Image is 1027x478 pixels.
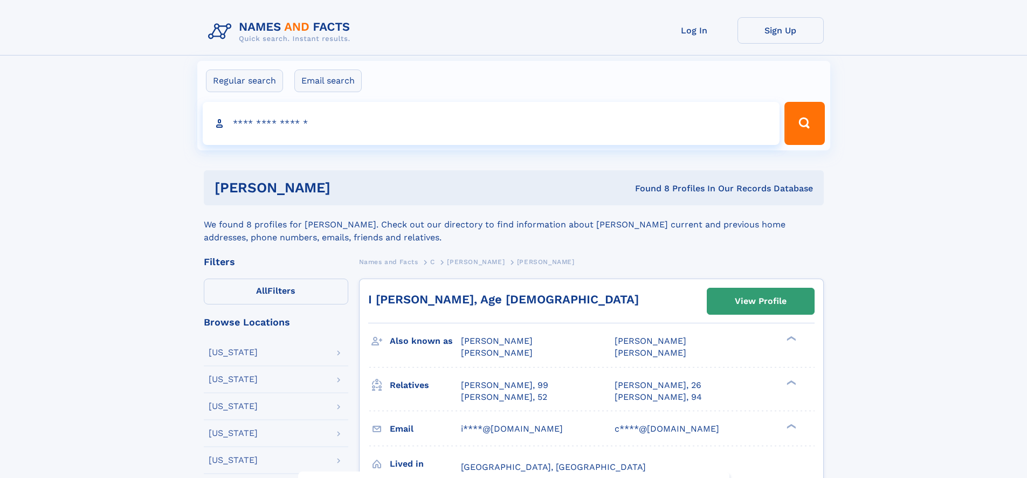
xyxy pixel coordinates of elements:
[784,102,824,145] button: Search Button
[784,379,797,386] div: ❯
[784,422,797,429] div: ❯
[209,456,258,465] div: [US_STATE]
[615,391,702,403] a: [PERSON_NAME], 94
[483,183,813,195] div: Found 8 Profiles In Our Records Database
[430,255,435,268] a: C
[209,429,258,438] div: [US_STATE]
[390,376,461,394] h3: Relatives
[209,348,258,357] div: [US_STATE]
[204,279,348,304] label: Filters
[368,293,639,306] a: I [PERSON_NAME], Age [DEMOGRAPHIC_DATA]
[390,420,461,438] h3: Email
[209,402,258,411] div: [US_STATE]
[390,455,461,473] h3: Lived in
[204,205,824,244] div: We found 8 profiles for [PERSON_NAME]. Check out our directory to find information about [PERSON_...
[615,348,686,358] span: [PERSON_NAME]
[461,391,547,403] a: [PERSON_NAME], 52
[615,379,701,391] a: [PERSON_NAME], 26
[517,258,575,266] span: [PERSON_NAME]
[256,286,267,296] span: All
[784,335,797,342] div: ❯
[294,70,362,92] label: Email search
[651,17,737,44] a: Log In
[707,288,814,314] a: View Profile
[447,258,505,266] span: [PERSON_NAME]
[461,348,533,358] span: [PERSON_NAME]
[461,379,548,391] a: [PERSON_NAME], 99
[215,181,483,195] h1: [PERSON_NAME]
[206,70,283,92] label: Regular search
[461,336,533,346] span: [PERSON_NAME]
[204,257,348,267] div: Filters
[209,375,258,384] div: [US_STATE]
[737,17,824,44] a: Sign Up
[735,289,787,314] div: View Profile
[204,17,359,46] img: Logo Names and Facts
[430,258,435,266] span: C
[615,336,686,346] span: [PERSON_NAME]
[204,317,348,327] div: Browse Locations
[359,255,418,268] a: Names and Facts
[203,102,780,145] input: search input
[461,462,646,472] span: [GEOGRAPHIC_DATA], [GEOGRAPHIC_DATA]
[390,332,461,350] h3: Also known as
[447,255,505,268] a: [PERSON_NAME]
